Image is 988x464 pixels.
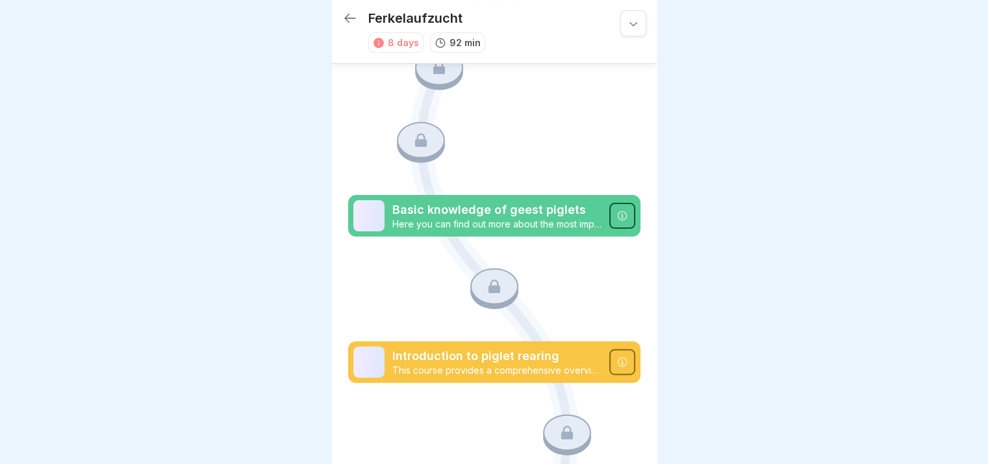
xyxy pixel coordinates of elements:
[392,218,602,230] p: Here you can find out more about the most important work steps for Geeestferkel.
[368,10,462,26] p: Ferkelaufzucht
[388,36,419,49] div: 8 days
[392,365,602,376] p: This course provides a comprehensive overview of the most important aspects of the first week of ...
[392,201,602,218] p: Basic knowledge of geest piglets
[450,36,481,49] p: 92 min
[392,348,602,365] p: Introduction to piglet rearing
